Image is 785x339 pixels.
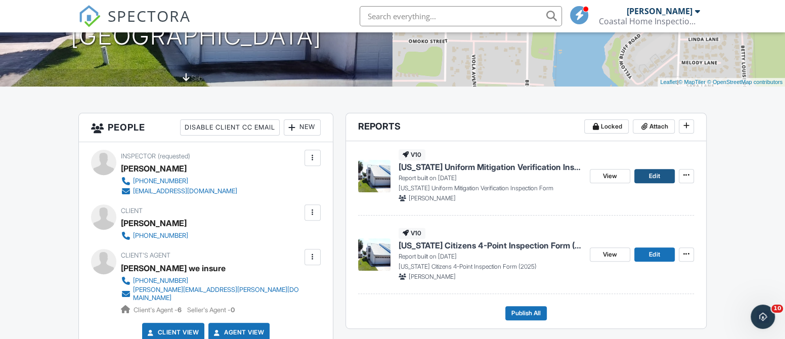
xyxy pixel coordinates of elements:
h3: People [79,113,332,142]
input: Search everything... [360,6,562,26]
div: [EMAIL_ADDRESS][DOMAIN_NAME] [133,187,237,195]
a: [PHONE_NUMBER] [121,231,188,241]
div: New [284,119,321,136]
div: [PHONE_NUMBER] [133,277,188,285]
strong: 0 [231,306,235,314]
a: Agent View [212,327,264,337]
iframe: Intercom live chat [751,305,775,329]
span: Inspector [121,152,156,160]
span: Client [121,207,143,215]
span: Client's Agent [121,251,170,259]
a: Client View [146,327,199,337]
div: Disable Client CC Email [180,119,280,136]
a: [EMAIL_ADDRESS][DOMAIN_NAME] [121,186,237,196]
span: Seller's Agent - [187,306,235,314]
a: [PERSON_NAME][EMAIL_ADDRESS][PERSON_NAME][DOMAIN_NAME] [121,286,301,302]
div: [PERSON_NAME] [121,216,187,231]
span: SPECTORA [108,5,191,26]
a: Leaflet [660,79,677,85]
div: [PERSON_NAME][EMAIL_ADDRESS][PERSON_NAME][DOMAIN_NAME] [133,286,301,302]
div: [PERSON_NAME] [121,161,187,176]
img: The Best Home Inspection Software - Spectora [78,5,101,27]
a: [PERSON_NAME] we insure [121,261,226,276]
span: slab [191,74,202,82]
span: 10 [771,305,783,313]
strong: 6 [178,306,182,314]
a: SPECTORA [78,14,191,35]
div: Coastal Home Inspections of Northwest Florida [599,16,700,26]
a: © OpenStreetMap contributors [707,79,782,85]
span: Client's Agent - [134,306,183,314]
span: (requested) [158,152,190,160]
a: [PHONE_NUMBER] [121,276,301,286]
div: [PHONE_NUMBER] [133,177,188,185]
div: | [658,78,785,87]
div: [PERSON_NAME] [627,6,692,16]
div: [PHONE_NUMBER] [133,232,188,240]
a: [PHONE_NUMBER] [121,176,237,186]
a: © MapTiler [678,79,706,85]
